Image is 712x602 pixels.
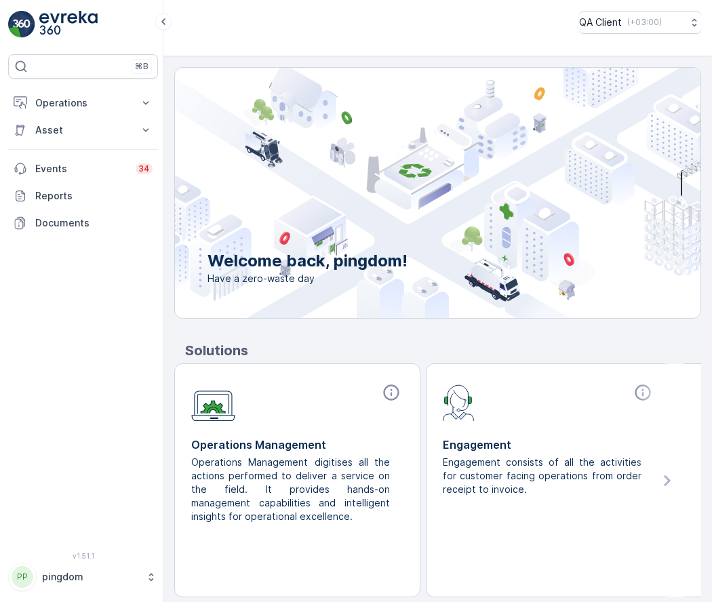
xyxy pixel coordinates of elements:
p: Asset [35,123,131,137]
p: Operations Management [191,437,403,453]
button: Operations [8,89,158,117]
a: Documents [8,209,158,237]
div: PP [12,566,33,588]
img: logo [8,11,35,38]
a: Events34 [8,155,158,182]
p: Welcome back, pingdom! [207,250,408,272]
p: Engagement consists of all the activities for customer facing operations from order receipt to in... [443,456,644,496]
button: PPpingdom [8,563,158,591]
p: Operations Management digitises all the actions performed to deliver a service on the field. It p... [191,456,393,523]
img: logo_light-DOdMpM7g.png [39,11,98,38]
p: 34 [138,163,150,174]
span: v 1.51.1 [8,552,158,560]
span: Have a zero-waste day [207,272,408,285]
p: pingdom [42,570,139,584]
p: Events [35,162,127,176]
button: QA Client(+03:00) [579,11,701,34]
p: Documents [35,216,153,230]
p: ⌘B [135,61,149,72]
a: Reports [8,182,158,209]
img: module-icon [191,383,235,422]
button: Asset [8,117,158,144]
img: module-icon [443,383,475,421]
p: Engagement [443,437,655,453]
p: Solutions [185,340,701,361]
img: city illustration [114,68,700,318]
p: Operations [35,96,131,110]
p: QA Client [579,16,622,29]
p: ( +03:00 ) [627,17,662,28]
p: Reports [35,189,153,203]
